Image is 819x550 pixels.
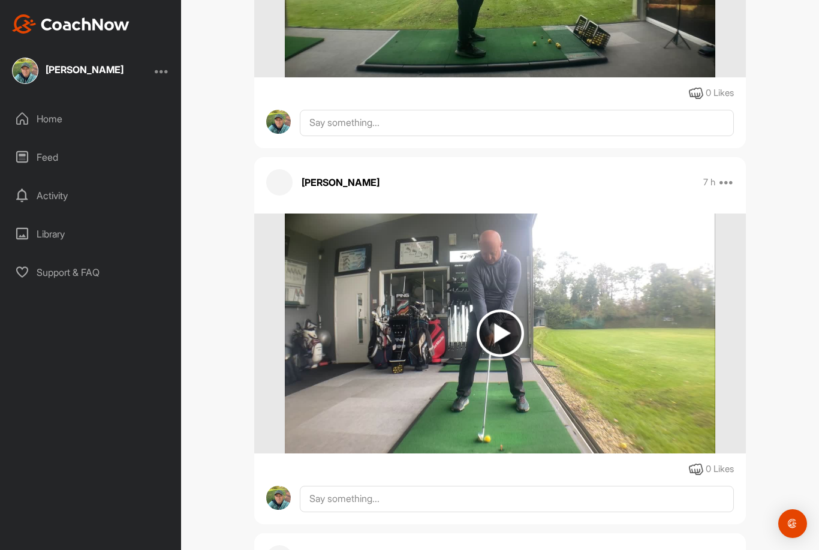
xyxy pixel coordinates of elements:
[477,309,524,357] img: play
[7,181,176,211] div: Activity
[12,14,130,34] img: CoachNow
[7,257,176,287] div: Support & FAQ
[706,462,734,476] div: 0 Likes
[7,142,176,172] div: Feed
[302,175,380,190] p: [PERSON_NAME]
[266,486,291,510] img: avatar
[46,65,124,74] div: [PERSON_NAME]
[12,58,38,84] img: square_75aa9a365697df893f8af276f758c920.jpg
[778,509,807,538] div: Open Intercom Messenger
[7,104,176,134] div: Home
[266,110,291,134] img: avatar
[703,176,715,188] p: 7 h
[706,86,734,100] div: 0 Likes
[7,219,176,249] div: Library
[285,214,715,453] img: media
